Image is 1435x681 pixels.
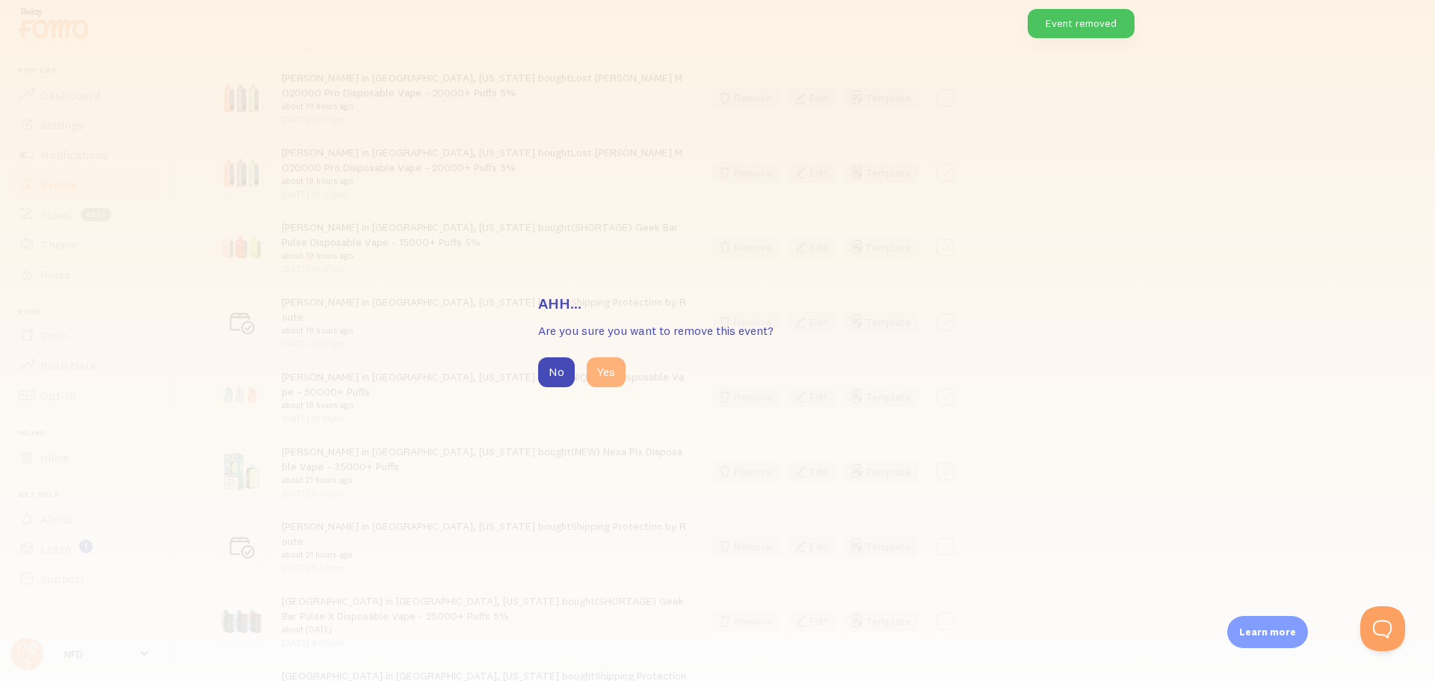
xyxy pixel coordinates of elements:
p: Are you sure you want to remove this event? [538,322,897,339]
h3: Ahh... [538,294,897,313]
iframe: Help Scout Beacon - Open [1360,606,1405,651]
button: No [538,357,575,387]
div: Event removed [1028,9,1135,38]
p: Learn more [1239,625,1296,639]
button: Yes [587,357,626,387]
div: Learn more [1227,616,1308,648]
